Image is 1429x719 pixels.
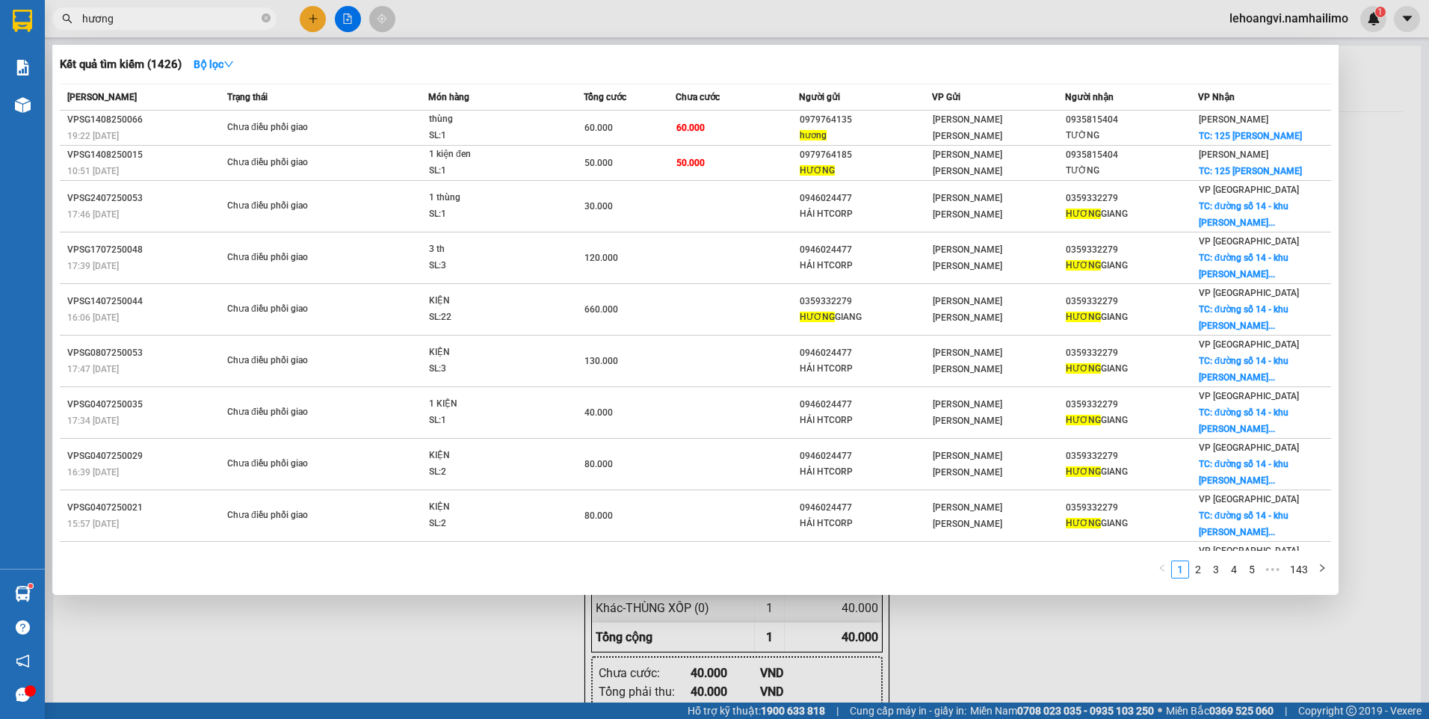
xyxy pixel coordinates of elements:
span: Người gửi [799,92,840,102]
div: Chưa điều phối giao [227,301,339,318]
span: 10:51 [DATE] [67,166,119,176]
div: 1 thùng [429,190,541,206]
div: 0359332279 [1066,191,1197,206]
span: [PERSON_NAME] [PERSON_NAME] [933,296,1002,323]
span: Trạng thái [227,92,268,102]
div: 0359332279 [1066,397,1197,413]
div: HẢI HTCORP [800,413,931,428]
span: 15:57 [DATE] [67,519,119,529]
div: SL: 2 [429,516,541,532]
div: HẢI HTCORP [800,464,931,480]
span: 16:39 [DATE] [67,467,119,478]
span: [PERSON_NAME] [67,92,137,102]
span: VP [GEOGRAPHIC_DATA] [1199,236,1299,247]
span: 60.000 [584,123,613,133]
span: HƯƠNG [800,165,835,176]
div: HẢI HTCORP [800,361,931,377]
span: [PERSON_NAME] [PERSON_NAME] [933,399,1002,426]
span: question-circle [16,620,30,635]
div: SL: 1 [429,128,541,144]
h3: Kết quả tìm kiếm ( 1426 ) [60,57,182,72]
span: [PERSON_NAME] [1199,114,1268,125]
span: TC: đường số 14 - khu [PERSON_NAME]... [1199,510,1288,537]
span: notification [16,654,30,668]
span: HƯƠNG [1066,363,1101,374]
img: warehouse-icon [15,97,31,113]
div: KIỆN [429,345,541,361]
div: Chưa điều phối giao [227,250,339,266]
div: 0979764135 [800,112,931,128]
li: 143 [1285,561,1313,578]
span: message [16,688,30,702]
button: Bộ lọcdown [182,52,246,76]
span: Nhận: [143,13,179,28]
img: logo-vxr [13,10,32,32]
div: Chưa điều phối giao [227,404,339,421]
div: GIANG [1066,206,1197,222]
li: 2 [1189,561,1207,578]
div: 1 kiện đen [429,146,541,163]
div: VPSG1407250044 [67,294,223,309]
span: close-circle [262,12,271,26]
div: 0979764185 [800,147,931,163]
div: 3 th [429,241,541,258]
span: [PERSON_NAME] [PERSON_NAME] [933,114,1002,141]
a: 1 [1172,561,1188,578]
li: 3 [1207,561,1225,578]
div: VPSG1408250066 [67,112,223,128]
div: thùng [429,111,541,128]
a: 3 [1208,561,1224,578]
div: 0946024477 [800,191,931,206]
span: VP [GEOGRAPHIC_DATA] [1199,185,1299,195]
div: 0359332279 [1066,345,1197,361]
span: 40.000 [584,407,613,418]
div: 0946024477 [800,345,931,361]
a: 143 [1286,561,1312,578]
div: VPSG0407250029 [67,448,223,464]
li: Next 5 Pages [1261,561,1285,578]
span: VP [GEOGRAPHIC_DATA] [1199,546,1299,556]
div: VPSG0407250035 [67,397,223,413]
span: HƯƠNG [1066,260,1101,271]
div: 0946024477 [800,397,931,413]
div: VPSG1408250015 [67,147,223,163]
div: VPSG1707250048 [67,242,223,258]
div: 0878606579 [143,82,263,103]
span: [PERSON_NAME] [PERSON_NAME] [933,502,1002,529]
span: left [1158,564,1167,573]
span: 50.000 [584,158,613,168]
img: solution-icon [15,60,31,75]
div: 0359332279 [800,294,931,309]
div: GIANG [1066,413,1197,428]
span: 17:39 [DATE] [67,261,119,271]
span: HƯƠNG [1066,312,1101,322]
span: HƯƠNG [1066,518,1101,528]
strong: Bộ lọc [194,58,234,70]
div: HẢI HTCORP [800,206,931,222]
div: A BÌNH [13,46,132,64]
span: close-circle [262,13,271,22]
div: KIỆN [429,293,541,309]
span: VP Gửi [932,92,960,102]
span: VP [GEOGRAPHIC_DATA] [1199,391,1299,401]
span: 17:34 [DATE] [67,416,119,426]
span: Tổng cước [584,92,626,102]
span: [PERSON_NAME] [PERSON_NAME] [933,193,1002,220]
div: HẢI HTCORP [800,516,931,531]
span: TC: đường số 14 - khu [PERSON_NAME]... [1199,253,1288,280]
div: Chưa điều phối giao [227,456,339,472]
span: Chưa cước [676,92,720,102]
div: 0359332279 [1066,242,1197,258]
span: [PERSON_NAME] [PERSON_NAME] [933,451,1002,478]
div: 0935815404 [1066,112,1197,128]
span: down [223,59,234,70]
div: SL: 3 [429,361,541,377]
div: [PERSON_NAME] [13,13,132,46]
span: HƯƠNG [800,312,835,322]
span: TC: 125 [PERSON_NAME] [1199,166,1302,176]
div: 0359332279 [1066,500,1197,516]
button: left [1153,561,1171,578]
div: [PERSON_NAME] [PERSON_NAME] [143,13,263,64]
div: SL: 2 [429,464,541,481]
span: TC: đường số 14 - khu [PERSON_NAME]... [1199,304,1288,331]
